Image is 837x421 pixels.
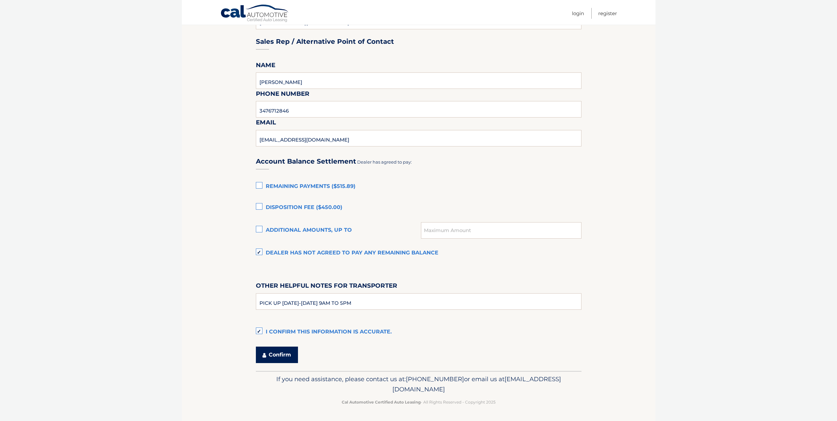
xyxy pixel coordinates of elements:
label: Dealer has not agreed to pay any remaining balance [256,247,581,260]
label: Phone Number [256,89,309,101]
span: Dealer has agreed to pay: [357,159,412,165]
h3: Account Balance Settlement [256,157,356,166]
p: - All Rights Reserved - Copyright 2025 [260,399,577,406]
label: Additional amounts, up to [256,224,421,237]
label: Other helpful notes for transporter [256,281,397,293]
label: Name [256,60,275,72]
label: Email [256,118,276,130]
label: I confirm this information is accurate. [256,326,581,339]
span: [PHONE_NUMBER] [406,375,464,383]
button: Confirm [256,347,298,363]
p: If you need assistance, please contact us at: or email us at [260,374,577,395]
label: Disposition Fee ($450.00) [256,201,581,214]
h3: Sales Rep / Alternative Point of Contact [256,38,394,46]
strong: Cal Automotive Certified Auto Leasing [342,400,421,405]
a: Login [572,8,584,19]
a: Cal Automotive [220,4,289,23]
label: Remaining Payments ($515.89) [256,180,581,193]
input: Maximum Amount [421,222,581,239]
a: Register [598,8,617,19]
